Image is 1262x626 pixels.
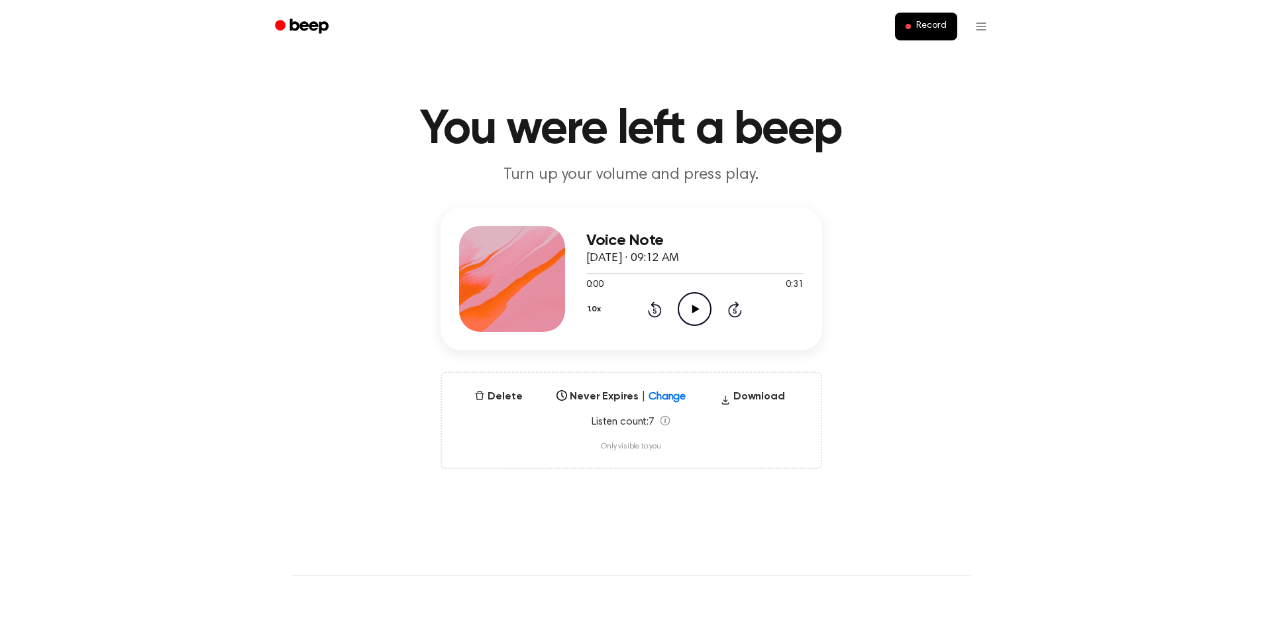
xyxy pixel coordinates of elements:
span: [DATE] · 09:12 AM [586,252,679,264]
a: Beep [266,14,341,40]
span: Record [916,21,946,32]
button: Record [895,13,957,40]
span: Only visible to you [601,442,661,452]
span: 0:31 [786,278,803,292]
button: Open menu [965,11,997,42]
span: 0:00 [586,278,604,292]
button: 1.0x [586,298,606,321]
span: Listen count reflects other listeners' listens (at most one play per listener per hour). Replays ... [660,415,670,426]
span: Listen count: 7 [592,415,655,429]
p: Turn up your volume and press play. [377,164,886,186]
h1: You were left a beep [292,106,971,154]
button: Delete [469,389,527,405]
h3: Voice Note [586,232,804,250]
button: Download [715,389,790,410]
